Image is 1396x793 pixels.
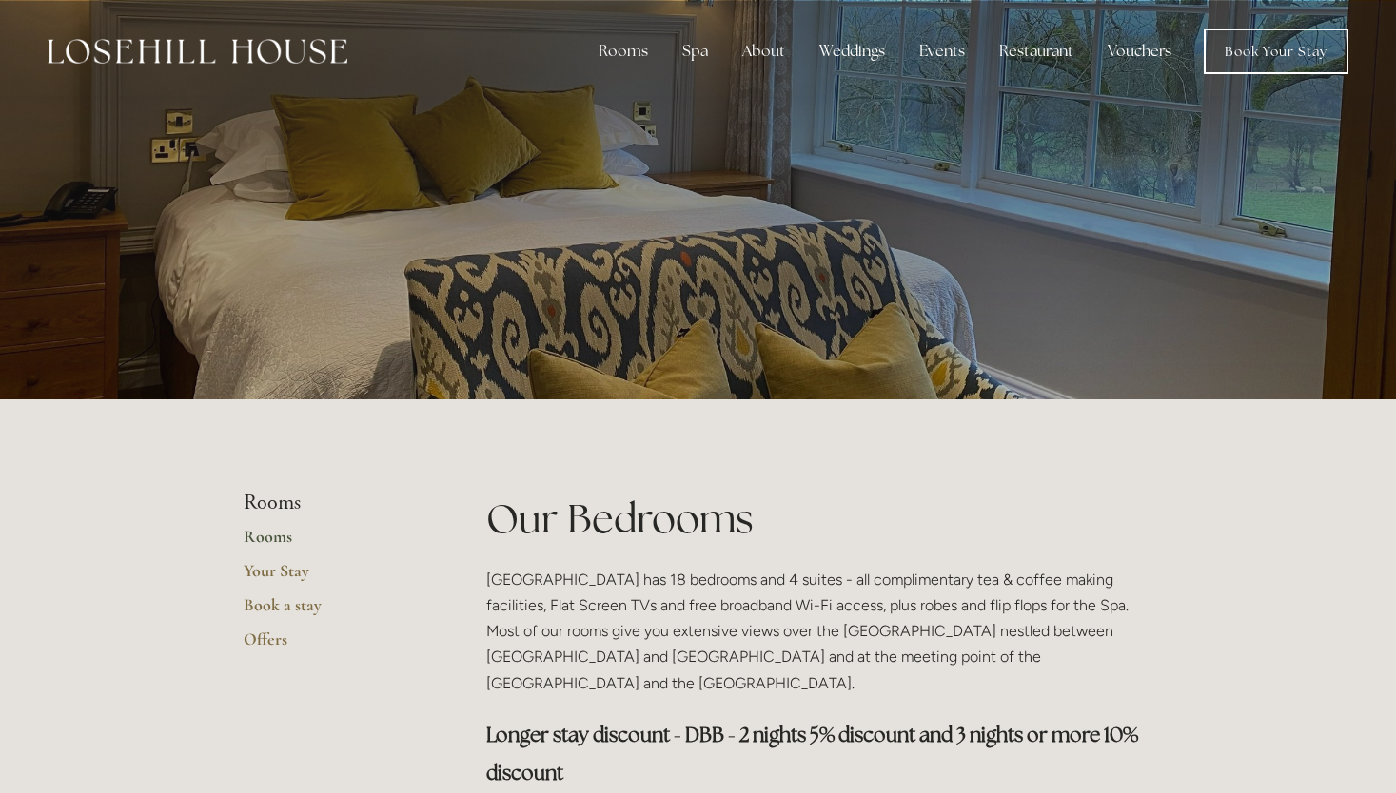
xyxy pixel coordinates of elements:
p: [GEOGRAPHIC_DATA] has 18 bedrooms and 4 suites - all complimentary tea & coffee making facilities... [486,567,1153,696]
h1: Our Bedrooms [486,491,1153,547]
div: Events [904,32,980,70]
div: Restaurant [984,32,1089,70]
li: Rooms [244,491,425,515]
a: Book Your Stay [1204,29,1348,74]
div: Weddings [804,32,900,70]
div: Spa [667,32,723,70]
a: Rooms [244,526,425,560]
div: Rooms [583,32,663,70]
div: About [727,32,800,70]
a: Book a stay [244,594,425,629]
img: Losehill House [48,39,347,64]
a: Vouchers [1092,32,1187,70]
a: Offers [244,629,425,663]
strong: Longer stay discount - DBB - 2 nights 5% discount and 3 nights or more 10% discount [486,722,1142,785]
a: Your Stay [244,560,425,594]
